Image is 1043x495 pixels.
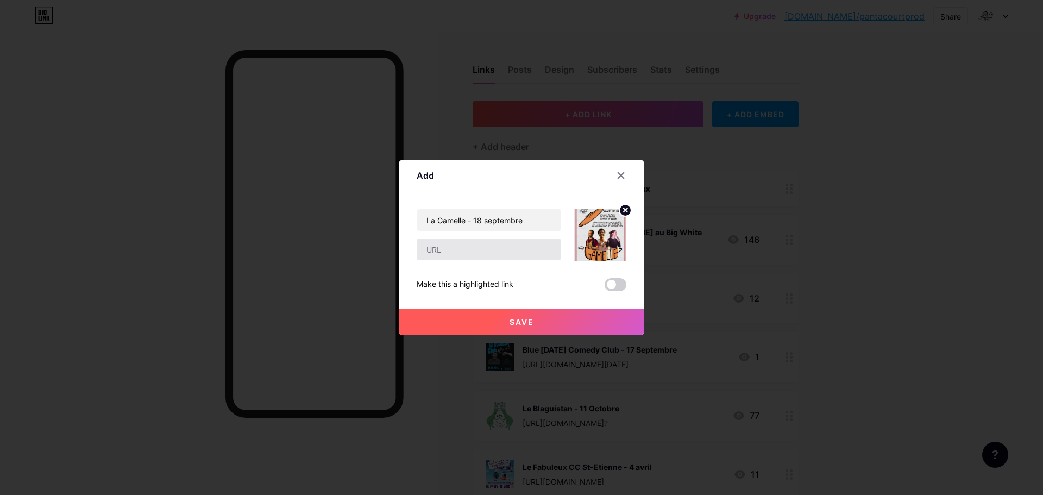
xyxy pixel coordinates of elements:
[574,209,626,261] img: link_thumbnail
[510,317,534,327] span: Save
[417,239,561,260] input: URL
[417,278,513,291] div: Make this a highlighted link
[417,209,561,231] input: Title
[417,169,434,182] div: Add
[399,309,644,335] button: Save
